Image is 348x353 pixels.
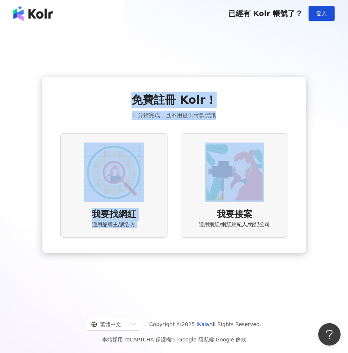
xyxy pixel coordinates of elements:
div: 繁體中文 [91,318,129,330]
span: 免費註冊 Kolr！ [131,92,217,108]
img: AD identity option [84,143,144,202]
span: 已經有 Kolr 帳號了？ [228,9,303,18]
a: Google 隱私權 [178,337,214,343]
span: Copyright © 2025 All Rights Reserved. [149,320,261,329]
span: 我要接案 [217,208,252,221]
span: 我要找網紅 [92,208,136,221]
button: 登入 [309,6,335,21]
img: KOL identity option [205,143,264,202]
a: Google 條款 [215,337,246,343]
span: 本站採用 reCAPTCHA 保護機制 [102,335,246,344]
span: | [176,337,178,343]
span: 登入 [316,10,327,16]
iframe: Help Scout Beacon - Open [318,323,341,346]
span: 適用品牌主/廣告方 [92,221,135,228]
img: logo [13,6,53,21]
span: 1 分鐘完成，且不用提供付款資訊 [132,111,215,120]
span: 適用網紅/網紅經紀人/經紀公司 [199,221,270,228]
span: | [214,337,216,343]
a: iKala [197,321,209,327]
